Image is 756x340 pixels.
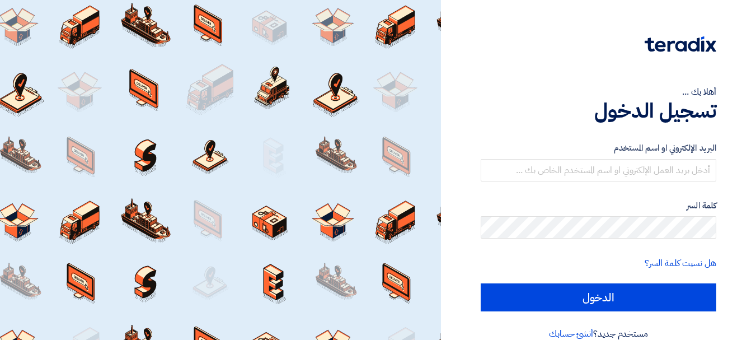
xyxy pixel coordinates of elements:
a: هل نسيت كلمة السر؟ [645,257,716,270]
input: أدخل بريد العمل الإلكتروني او اسم المستخدم الخاص بك ... [481,159,716,181]
input: الدخول [481,283,716,311]
h1: تسجيل الدخول [481,99,716,123]
img: Teradix logo [645,36,716,52]
label: كلمة السر [481,199,716,212]
div: أهلا بك ... [481,85,716,99]
label: البريد الإلكتروني او اسم المستخدم [481,142,716,155]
